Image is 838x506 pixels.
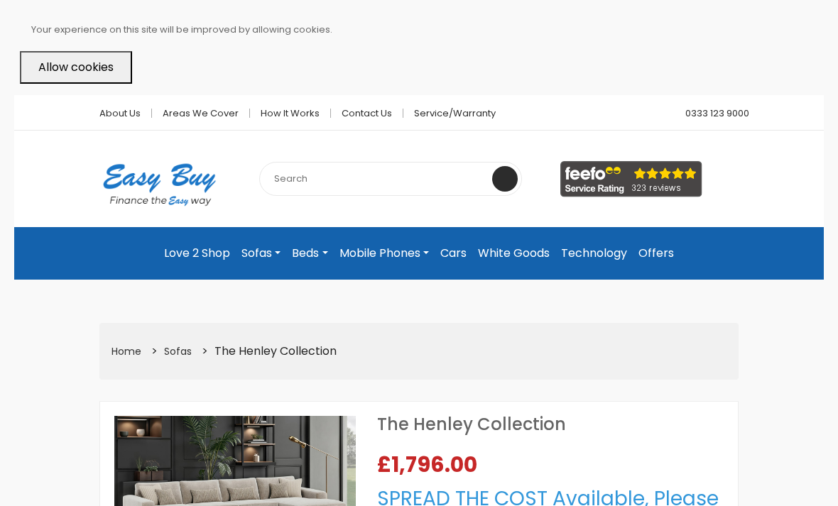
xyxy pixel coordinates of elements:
a: 0333 123 9000 [675,109,749,118]
a: Areas we cover [152,109,250,118]
a: Sofas [236,238,286,268]
span: £1,796.00 [377,454,483,475]
a: Cars [435,238,472,268]
li: The Henley Collection [197,341,338,363]
a: Technology [555,238,633,268]
a: Sofas [164,344,192,358]
a: Love 2 Shop [158,238,236,268]
a: Beds [286,238,333,268]
a: Offers [633,238,680,268]
a: Contact Us [331,109,403,118]
a: How it works [250,109,331,118]
p: Your experience on this site will be improved by allowing cookies. [31,20,818,40]
h1: The Henley Collection [377,416,724,433]
a: White Goods [472,238,555,268]
a: About Us [89,109,152,118]
a: Service/Warranty [403,109,496,118]
a: Home [111,344,141,358]
img: feefo_logo [560,161,702,197]
a: Mobile Phones [334,238,435,268]
button: Allow cookies [20,51,132,84]
input: Search [259,162,522,196]
img: Easy Buy [89,145,230,224]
